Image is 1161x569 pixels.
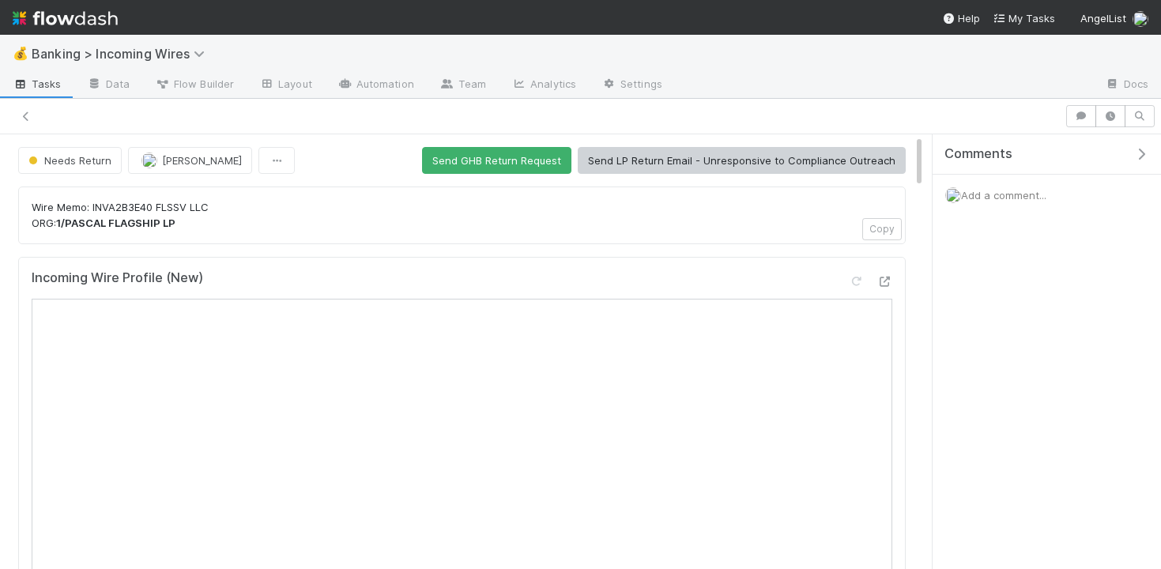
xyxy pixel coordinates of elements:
[325,73,427,98] a: Automation
[499,73,589,98] a: Analytics
[578,147,906,174] button: Send LP Return Email - Unresponsive to Compliance Outreach
[589,73,675,98] a: Settings
[427,73,499,98] a: Team
[25,154,111,167] span: Needs Return
[32,200,892,231] p: Wire Memo: INVA2B3E40 FLSSV LLC ORG:
[247,73,325,98] a: Layout
[1080,12,1126,24] span: AngelList
[141,153,157,168] img: avatar_eacbd5bb-7590-4455-a9e9-12dcb5674423.png
[942,10,980,26] div: Help
[155,76,234,92] span: Flow Builder
[128,147,252,174] button: [PERSON_NAME]
[32,270,203,286] h5: Incoming Wire Profile (New)
[862,218,902,240] button: Copy
[162,154,242,167] span: [PERSON_NAME]
[993,10,1055,26] a: My Tasks
[993,12,1055,24] span: My Tasks
[74,73,142,98] a: Data
[142,73,247,98] a: Flow Builder
[945,187,961,203] img: avatar_eacbd5bb-7590-4455-a9e9-12dcb5674423.png
[1133,11,1148,27] img: avatar_eacbd5bb-7590-4455-a9e9-12dcb5674423.png
[1092,73,1161,98] a: Docs
[56,217,175,229] strong: 1/PASCAL FLAGSHIP LP
[961,189,1046,202] span: Add a comment...
[944,146,1012,162] span: Comments
[32,46,213,62] span: Banking > Incoming Wires
[13,76,62,92] span: Tasks
[13,5,118,32] img: logo-inverted-e16ddd16eac7371096b0.svg
[18,147,122,174] button: Needs Return
[13,47,28,60] span: 💰
[422,147,571,174] button: Send GHB Return Request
